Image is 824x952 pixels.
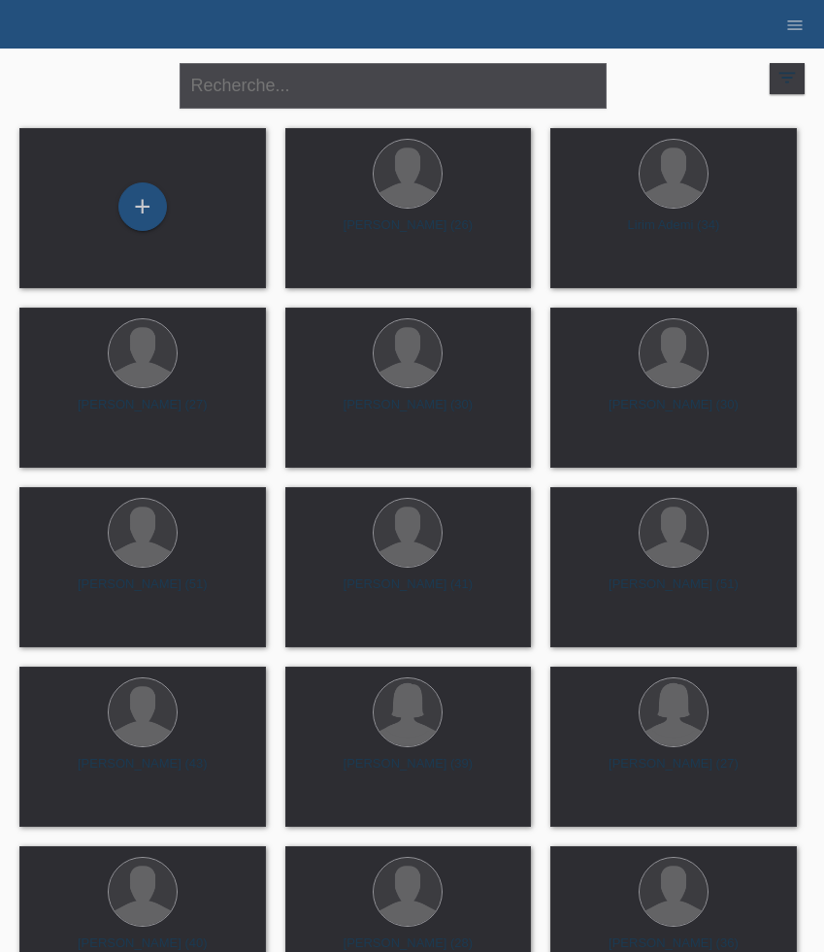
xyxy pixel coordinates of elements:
div: [PERSON_NAME] (41) [301,576,516,607]
div: [PERSON_NAME] (51) [35,576,250,607]
div: [PERSON_NAME] (51) [566,576,781,607]
input: Recherche... [180,63,607,109]
div: [PERSON_NAME] (27) [35,397,250,428]
div: Lirim Ademi (34) [566,217,781,248]
i: menu [785,16,805,35]
i: filter_list [776,67,798,88]
div: [PERSON_NAME] (30) [566,397,781,428]
a: menu [775,18,814,30]
div: [PERSON_NAME] (43) [35,756,250,787]
div: [PERSON_NAME] (27) [566,756,781,787]
div: [PERSON_NAME] (39) [301,756,516,787]
div: [PERSON_NAME] (26) [301,217,516,248]
div: Enregistrer le client [119,190,166,223]
div: [PERSON_NAME] (30) [301,397,516,428]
